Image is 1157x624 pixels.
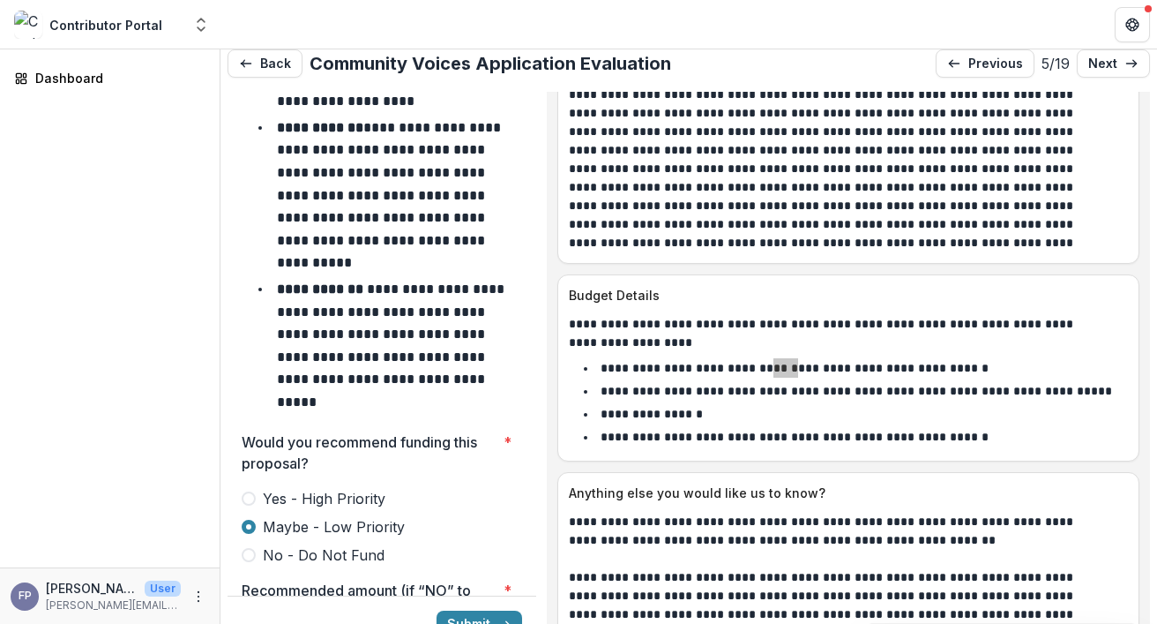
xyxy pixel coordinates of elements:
p: [PERSON_NAME][EMAIL_ADDRESS][DOMAIN_NAME] [46,598,181,613]
span: No - Do Not Fund [263,545,384,566]
button: Get Help [1115,7,1150,42]
div: Contributor Portal [49,16,162,34]
p: previous [968,56,1023,71]
span: Maybe - Low Priority [263,516,405,538]
a: next [1077,49,1150,78]
div: Dashboard [35,69,198,87]
a: Dashboard [7,64,213,93]
div: Fred Pinguel [19,590,32,602]
button: Open entity switcher [189,7,213,42]
p: next [1088,56,1117,71]
button: More [188,586,209,607]
span: Yes - High Priority [263,488,385,509]
h2: Community Voices Application Evaluation [310,53,671,74]
button: Back [228,49,302,78]
p: 5 / 19 [1041,53,1070,74]
p: Budget Details [569,286,1121,304]
p: Anything else you would like us to know? [569,484,1121,502]
p: [PERSON_NAME] [46,579,138,598]
p: User [145,581,181,597]
p: Recommended amount (if “NO” to previous question, use a zero here) [242,580,496,622]
img: Contributor Portal [14,11,42,39]
p: Would you recommend funding this proposal? [242,432,496,474]
a: previous [936,49,1034,78]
